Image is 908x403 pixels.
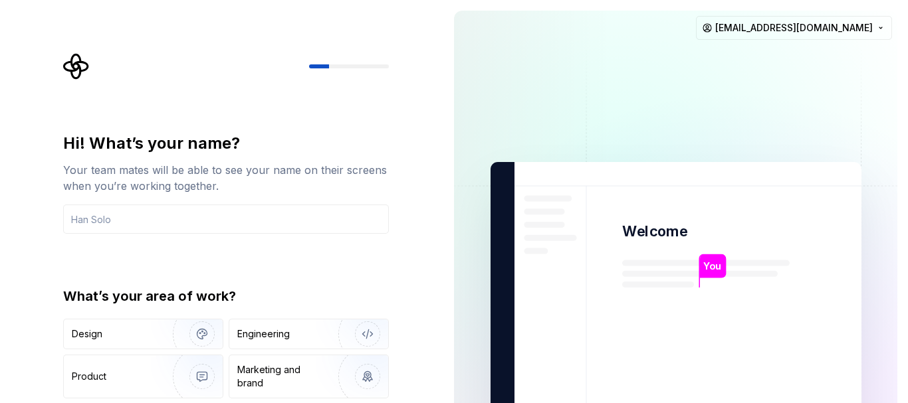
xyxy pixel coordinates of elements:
[63,162,389,194] div: Your team mates will be able to see your name on their screens when you’re working together.
[63,133,389,154] div: Hi! What’s your name?
[72,327,102,341] div: Design
[72,370,106,383] div: Product
[63,53,90,80] svg: Supernova Logo
[715,21,873,35] span: [EMAIL_ADDRESS][DOMAIN_NAME]
[63,204,389,234] input: Han Solo
[63,287,389,305] div: What’s your area of work?
[237,327,290,341] div: Engineering
[237,363,327,390] div: Marketing and brand
[622,222,687,241] p: Welcome
[703,259,721,274] p: You
[696,16,892,40] button: [EMAIL_ADDRESS][DOMAIN_NAME]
